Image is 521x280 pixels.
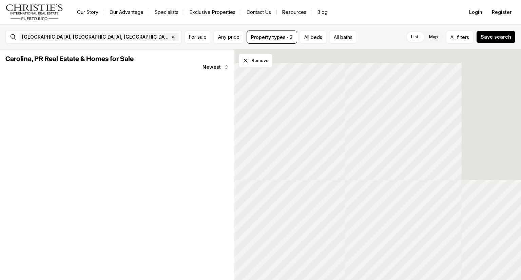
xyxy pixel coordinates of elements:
img: logo [5,4,63,20]
button: Newest [198,60,233,74]
a: Blog [312,7,333,17]
span: All [450,34,456,41]
a: Exclusive Properties [184,7,241,17]
button: All baths [329,31,357,44]
button: Save search [476,31,516,43]
button: Allfilters [446,31,474,44]
span: Any price [218,34,239,40]
span: Save search [481,34,511,40]
button: Register [488,5,516,19]
span: filters [457,34,469,41]
a: Our Story [72,7,104,17]
button: Property types · 3 [247,31,297,44]
span: For sale [189,34,207,40]
a: Our Advantage [104,7,149,17]
a: Resources [277,7,312,17]
span: Newest [202,64,221,70]
span: Carolina, PR Real Estate & Homes for Sale [5,56,134,62]
span: [GEOGRAPHIC_DATA], [GEOGRAPHIC_DATA], [GEOGRAPHIC_DATA] [22,34,169,40]
button: For sale [185,31,211,44]
button: Contact Us [241,7,276,17]
button: Any price [214,31,244,44]
label: Map [424,31,443,43]
span: Login [469,9,482,15]
button: Dismiss drawing [238,54,272,68]
button: All beds [300,31,327,44]
button: Login [465,5,486,19]
label: List [406,31,424,43]
span: Register [492,9,512,15]
a: Specialists [149,7,184,17]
